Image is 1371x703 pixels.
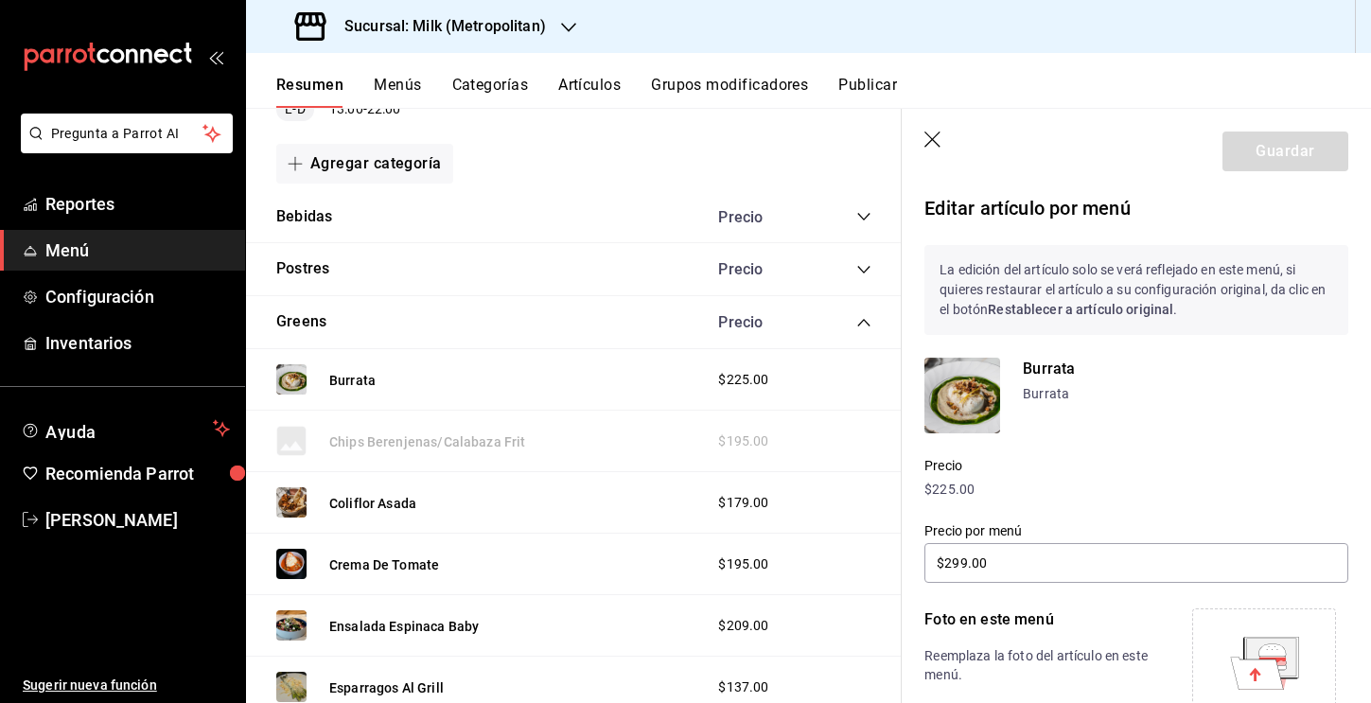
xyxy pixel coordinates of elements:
div: 13:00 - 22:00 [276,98,400,121]
button: Resumen [276,76,343,108]
button: Pregunta a Parrot AI [21,114,233,153]
h3: Sucursal: Milk (Metropolitan) [329,15,546,38]
button: collapse-category-row [856,315,871,330]
button: Bebidas [276,206,332,228]
span: $225.00 [718,370,768,390]
span: $137.00 [718,677,768,697]
p: $225.00 [924,480,1348,500]
button: collapse-category-row [856,209,871,224]
button: Coliflor Asada [329,494,416,513]
span: Ayuda [45,417,205,440]
img: Preview [276,364,307,395]
button: Categorías [452,76,529,108]
p: Foto en este menú [924,608,1158,631]
span: Configuración [45,284,230,309]
label: Precio por menú [924,524,1348,537]
div: Precio [699,208,820,226]
span: Inventarios [45,330,230,356]
button: Publicar [838,76,897,108]
button: Greens [276,311,326,333]
p: La edición del artículo solo se verá reflejado en este menú, si quieres restaurar el artículo a s... [924,245,1348,335]
p: Burrata [1023,384,1348,404]
strong: Restablecer a artículo original [988,302,1173,317]
div: Precio [699,313,820,331]
div: Precio [699,260,820,278]
button: Ensalada Espinaca Baby [329,617,479,636]
p: Burrata [1023,358,1348,380]
input: $0.00 [924,543,1348,583]
button: collapse-category-row [856,262,871,277]
button: Burrata [329,371,376,390]
span: Reportes [45,191,230,217]
a: Pregunta a Parrot AI [13,137,233,157]
span: Pregunta a Parrot AI [51,124,203,144]
p: Precio [924,456,1348,476]
button: open_drawer_menu [208,49,223,64]
img: Preview [276,549,307,579]
button: Artículos [558,76,621,108]
button: Postres [276,258,329,280]
span: Sugerir nueva función [23,676,230,695]
img: Preview [276,487,307,518]
span: Recomienda Parrot [45,461,230,486]
button: Esparragos Al Grill [329,678,444,697]
button: Menús [374,76,421,108]
span: $209.00 [718,616,768,636]
span: Menú [45,237,230,263]
button: Crema De Tomate [329,555,439,574]
span: L-D [277,99,312,119]
p: Editar artículo por menú [924,194,1348,222]
span: $179.00 [718,493,768,513]
img: Preview [276,672,307,702]
div: navigation tabs [276,76,1371,108]
img: Product [924,358,1000,433]
button: Agregar categoría [276,144,453,184]
button: Grupos modificadores [651,76,808,108]
span: [PERSON_NAME] [45,507,230,533]
img: Preview [276,610,307,641]
span: $195.00 [718,554,768,574]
